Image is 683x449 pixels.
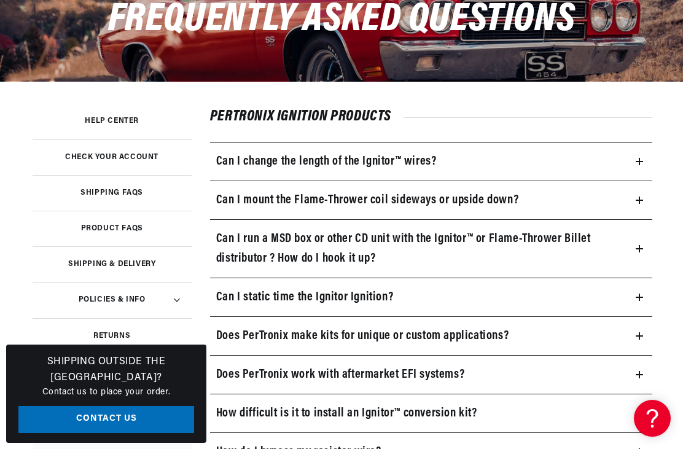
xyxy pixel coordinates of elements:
a: Help Center [33,103,192,139]
p: Contact us to place your order. [18,386,194,399]
h3: Policies & Info [79,297,146,303]
h3: Can I static time the Ignitor Ignition? [216,287,393,307]
summary: Policies & Info [33,282,192,318]
h3: How difficult is it to install an Ignitor™ conversion kit? [216,404,477,423]
a: Shipping & Delivery [33,246,192,282]
a: Contact Us [18,406,194,434]
h3: Check your account [65,154,158,160]
h3: Can I change the length of the Ignitor™ wires? [216,152,437,171]
h3: Shipping Outside the [GEOGRAPHIC_DATA]? [18,354,194,386]
a: Shipping FAQs [33,175,192,211]
h3: Help Center [85,118,139,124]
h3: Does PerTronix make kits for unique or custom applications? [216,326,509,346]
summary: How difficult is it to install an Ignitor™ conversion kit? [210,394,652,432]
a: Check your account [33,139,192,175]
summary: Does PerTronix make kits for unique or custom applications? [210,317,652,355]
h3: Shipping FAQs [80,190,143,196]
h3: Product FAQs [81,225,143,232]
a: Product FAQs [33,211,192,246]
summary: Can I change the length of the Ignitor™ wires? [210,143,652,181]
h3: Can I run a MSD box or other CD unit with the Ignitor™ or Flame-Thrower Billet distributor ? How ... [216,229,622,268]
summary: Can I run a MSD box or other CD unit with the Ignitor™ or Flame-Thrower Billet distributor ? How ... [210,220,652,278]
h3: Can I mount the Flame-Thrower coil sideways or upside down? [216,190,518,210]
summary: Can I mount the Flame-Thrower coil sideways or upside down? [210,181,652,219]
a: Returns [33,318,192,354]
h3: Returns [93,333,130,339]
span: Pertronix Ignition Products [210,109,404,124]
summary: Can I static time the Ignitor Ignition? [210,278,652,316]
summary: Does PerTronix work with aftermarket EFI systems? [210,356,652,394]
h3: Does PerTronix work with aftermarket EFI systems? [216,365,464,385]
h3: Shipping & Delivery [68,261,155,267]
